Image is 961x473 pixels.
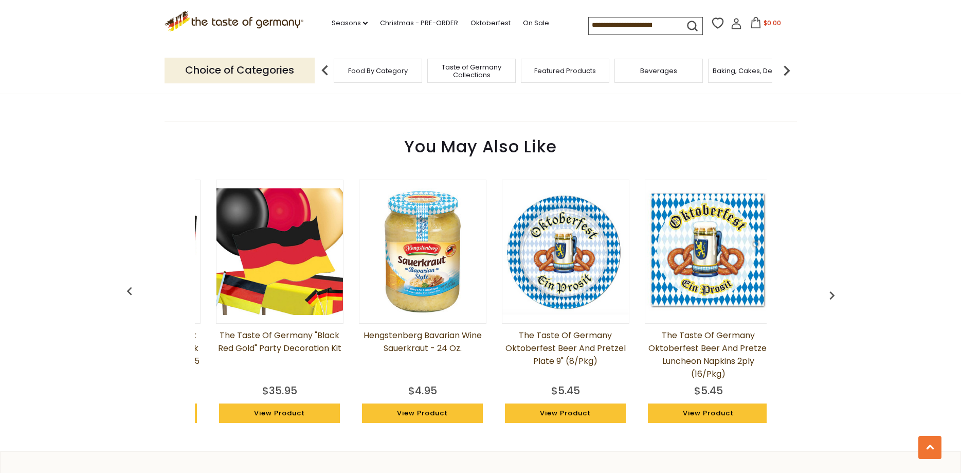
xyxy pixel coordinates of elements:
div: $4.95 [408,383,437,398]
a: View Product [648,404,769,423]
img: next arrow [776,60,797,81]
a: Taste of Germany Collections [430,63,513,79]
img: The Taste of Germany Oktoberfest Beer and Pretzel Luncheon Napkins 2ply (16/pkg) [645,189,772,314]
a: On Sale [523,17,549,29]
a: Hengstenberg Bavarian Wine Sauerkraut - 24 oz. [359,329,486,380]
a: Baking, Cakes, Desserts [713,67,792,75]
button: $0.00 [744,17,788,32]
a: Beverages [640,67,677,75]
a: Seasons [332,17,368,29]
a: View Product [219,404,340,423]
img: previous arrow [315,60,335,81]
a: Food By Category [348,67,408,75]
img: The Taste of Germany Oktoberfest Beer and Pretzel Plate 9 [502,189,629,314]
a: The Taste of Germany "Black Red Gold" Party Decoration Kit [216,329,343,380]
div: $5.45 [694,383,723,398]
a: Christmas - PRE-ORDER [380,17,458,29]
p: Choice of Categories [165,58,315,83]
img: Hengstenberg Bavarian Wine Sauerkraut - 24 oz. [359,188,486,315]
a: The Taste of Germany Oktoberfest Beer and Pretzel Plate 9" (8/pkg) [502,329,629,380]
a: View Product [505,404,626,423]
div: $35.95 [262,383,297,398]
a: Featured Products [534,67,596,75]
img: previous arrow [824,287,840,304]
img: The Taste of Germany [216,188,343,315]
span: $0.00 [764,19,781,27]
div: You May Also Like [123,121,838,167]
img: previous arrow [121,283,138,300]
a: The Taste of Germany Oktoberfest Beer and Pretzel Luncheon Napkins 2ply (16/pkg) [645,329,772,380]
a: View Product [362,404,483,423]
a: Oktoberfest [470,17,511,29]
div: $5.45 [551,383,580,398]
